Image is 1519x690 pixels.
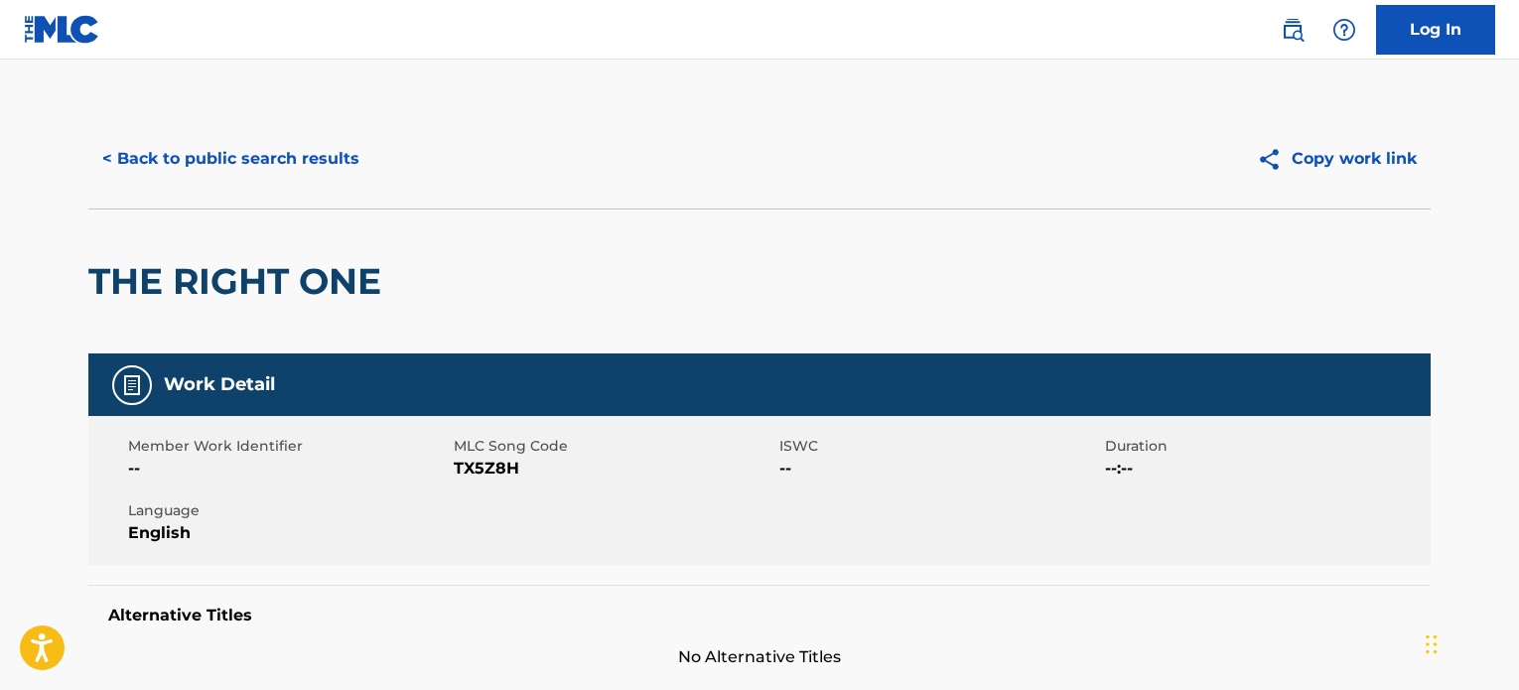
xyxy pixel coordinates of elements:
[454,436,774,457] span: MLC Song Code
[1376,5,1495,55] a: Log In
[128,521,449,545] span: English
[120,373,144,397] img: Work Detail
[1257,147,1292,172] img: Copy work link
[88,134,373,184] button: < Back to public search results
[1105,457,1426,481] span: --:--
[24,15,100,44] img: MLC Logo
[1426,615,1438,674] div: Drag
[88,645,1431,669] span: No Alternative Titles
[128,436,449,457] span: Member Work Identifier
[1243,134,1431,184] button: Copy work link
[779,436,1100,457] span: ISWC
[1332,18,1356,42] img: help
[1420,595,1519,690] iframe: Chat Widget
[1281,18,1305,42] img: search
[1105,436,1426,457] span: Duration
[779,457,1100,481] span: --
[1324,10,1364,50] div: Help
[128,457,449,481] span: --
[1273,10,1312,50] a: Public Search
[88,259,391,304] h2: THE RIGHT ONE
[108,606,1411,625] h5: Alternative Titles
[128,500,449,521] span: Language
[454,457,774,481] span: TX5Z8H
[164,373,275,396] h5: Work Detail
